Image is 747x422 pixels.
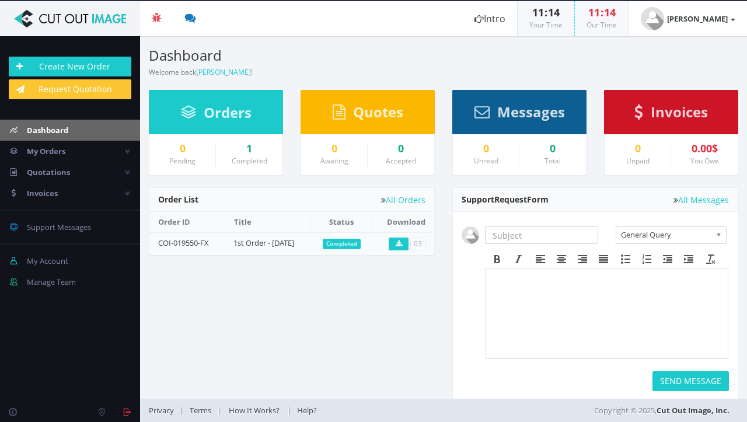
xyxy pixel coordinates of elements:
small: Pending [169,156,196,166]
div: Bullet list [615,252,636,267]
div: | | | [149,399,542,422]
a: Terms [184,405,217,416]
div: Bold [487,252,508,267]
iframe: Rich Text Area. Press ALT-F9 for menu. Press ALT-F10 for toolbar. Press ALT-0 for help [486,268,728,358]
a: Orders [181,110,252,120]
span: Quotes [353,102,403,121]
small: Welcome back ! [149,67,253,77]
a: [PERSON_NAME] [629,1,747,36]
small: Unread [474,156,498,166]
small: Total [544,156,561,166]
a: 0 [376,143,425,155]
span: Copyright © 2025, [594,404,729,416]
th: Status [311,212,372,232]
div: Italic [508,252,529,267]
span: Invoices [27,188,58,198]
div: 0.00$ [680,143,729,155]
h3: Dashboard [149,48,435,63]
span: Order List [158,194,198,205]
th: Download [372,212,434,232]
th: Title [225,212,311,232]
button: SEND MESSAGE [652,371,729,391]
span: 11 [532,5,544,19]
a: All Orders [381,196,425,204]
div: Align left [530,252,551,267]
span: Support Form [462,194,549,205]
span: Dashboard [27,125,68,135]
span: Quotations [27,167,70,177]
a: Request Quotation [9,79,131,99]
a: Intro [463,1,517,36]
a: 0 [310,143,358,155]
span: Orders [204,103,252,122]
span: : [600,5,604,19]
div: Justify [593,252,614,267]
span: Manage Team [27,277,76,287]
span: 11 [588,5,600,19]
small: Awaiting [320,156,348,166]
span: My Account [27,256,68,266]
a: 1 [225,143,274,155]
small: You Owe [690,156,719,166]
a: 1st Order - [DATE] [233,238,294,248]
a: All Messages [673,196,729,204]
div: Decrease indent [657,252,678,267]
span: Support Messages [27,222,91,232]
div: 0 [528,143,577,155]
img: Cut Out Image [9,10,131,27]
div: Numbered list [636,252,657,267]
span: 14 [548,5,560,19]
a: Quotes [333,109,403,120]
img: user_default.jpg [641,7,664,30]
a: Invoices [634,109,708,120]
span: 14 [604,5,616,19]
th: Order ID [149,212,225,232]
strong: [PERSON_NAME] [667,13,728,24]
a: Cut Out Image, Inc. [657,405,729,416]
small: Unpaid [626,156,650,166]
span: Completed [323,239,361,249]
span: General Query [621,227,711,242]
a: How It Works? [221,405,287,416]
small: Accepted [386,156,416,166]
a: Help? [291,405,323,416]
input: Subject [485,226,598,244]
a: Messages [474,109,565,120]
a: Privacy [149,405,180,416]
img: user_default.jpg [462,226,479,244]
div: Clear formatting [700,252,721,267]
small: Completed [232,156,267,166]
a: 0 [158,143,207,155]
span: How It Works? [229,405,280,416]
a: Create New Order [9,57,131,76]
span: My Orders [27,146,65,156]
span: Invoices [651,102,708,121]
span: Messages [497,102,565,121]
span: : [544,5,548,19]
div: Increase indent [678,252,699,267]
a: COI-019550-FX [158,238,209,248]
small: Our Time [587,20,617,30]
small: Your Time [529,20,563,30]
div: Align center [551,252,572,267]
span: Request [494,194,527,205]
a: [PERSON_NAME] [196,67,251,77]
div: Align right [572,252,593,267]
a: 0 [613,143,662,155]
a: 0 [462,143,510,155]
